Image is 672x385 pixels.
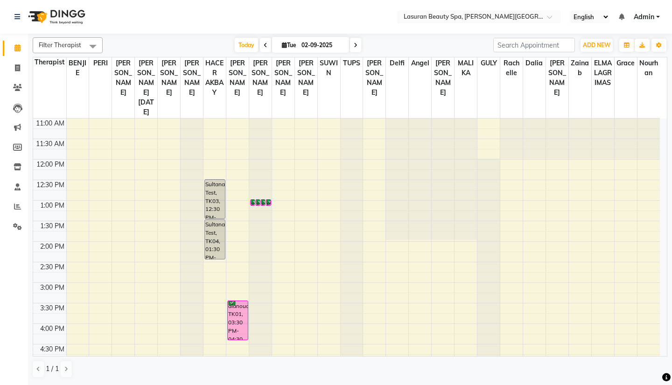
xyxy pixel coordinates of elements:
[35,160,66,169] div: 12:00 PM
[493,38,575,52] input: Search Appointment
[38,344,66,354] div: 4:30 PM
[581,39,613,52] button: ADD NEW
[158,57,180,98] span: [PERSON_NAME]
[634,12,654,22] span: Admin
[89,57,112,69] span: PERI
[135,57,157,118] span: [PERSON_NAME][DATE]
[615,57,637,69] span: Grace
[67,57,89,79] span: BENJIE
[181,57,203,98] span: [PERSON_NAME]
[432,57,454,98] span: [PERSON_NAME]
[251,200,255,205] div: Poi Anis, TK02, 01:00 PM-01:01 PM, ADD ONS [MEDICAL_DATA] REMOVAL | إزالة الكالوس
[228,301,248,340] div: alanoud, TK01, 03:30 PM-04:30 PM, CLASSIC PEDICURE | باديكير كلاسيك
[38,324,66,334] div: 4:00 PM
[46,364,59,374] span: 1 / 1
[455,57,477,79] span: MALIKA
[592,57,614,89] span: ELMA LAGRIMAS
[256,200,260,205] div: Poi Anis, TK02, 01:00 PM-01:01 PM, CLASSIC PEDICURE | باديكير كلاسيك
[569,57,591,79] span: zainab
[637,57,660,79] span: Nourhan
[249,57,272,98] span: [PERSON_NAME]
[266,200,270,205] div: Poi Anis, TK02, 01:00 PM-01:01 PM, [PERSON_NAME] | مانكير جل
[500,57,523,79] span: Rachelle
[363,57,385,98] span: [PERSON_NAME]
[546,57,568,98] span: [PERSON_NAME]
[38,303,66,313] div: 3:30 PM
[203,57,226,98] span: HACER AKBAY
[33,57,66,67] div: Therapist
[272,57,294,98] span: [PERSON_NAME]
[318,57,340,79] span: SUWIN
[299,38,345,52] input: 2025-09-02
[38,221,66,231] div: 1:30 PM
[280,42,299,49] span: Tue
[39,41,81,49] span: Filter Therapist
[205,180,225,218] div: Sultanah Test, TK03, 12:30 PM-01:30 PM, [PERSON_NAME] | جلسة [PERSON_NAME]
[409,57,431,69] span: Angel
[583,42,610,49] span: ADD NEW
[38,201,66,210] div: 1:00 PM
[24,4,88,30] img: logo
[261,200,265,205] div: Poi Anis, TK02, 01:00 PM-01:01 PM, GELISH GEL REMOVAL | إزالة جل الاظافر
[295,57,317,98] span: [PERSON_NAME]
[34,119,66,128] div: 11:00 AM
[523,57,546,69] span: Dalia
[34,139,66,149] div: 11:30 AM
[477,57,500,69] span: GULY
[38,242,66,252] div: 2:00 PM
[112,57,134,98] span: [PERSON_NAME]
[35,180,66,190] div: 12:30 PM
[235,38,258,52] span: Today
[205,220,225,259] div: Sultanah Test, TK04, 01:30 PM-02:30 PM, [PERSON_NAME] | جلسة [PERSON_NAME]
[38,283,66,293] div: 3:00 PM
[341,57,363,69] span: TUPS
[38,262,66,272] div: 2:30 PM
[386,57,408,69] span: Delfi
[226,57,249,98] span: [PERSON_NAME]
